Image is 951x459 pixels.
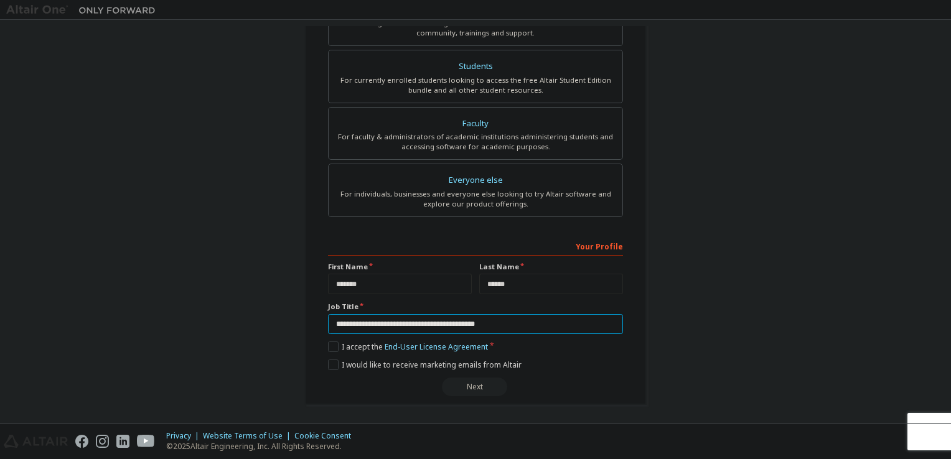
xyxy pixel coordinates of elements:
[336,172,615,189] div: Everyone else
[4,435,68,448] img: altair_logo.svg
[336,189,615,209] div: For individuals, businesses and everyone else looking to try Altair software and explore our prod...
[75,435,88,448] img: facebook.svg
[328,341,488,352] label: I accept the
[479,262,623,272] label: Last Name
[336,58,615,75] div: Students
[336,115,615,132] div: Faculty
[385,341,488,352] a: End-User License Agreement
[328,359,522,370] label: I would like to receive marketing emails from Altair
[336,132,615,152] div: For faculty & administrators of academic institutions administering students and accessing softwa...
[203,431,294,441] div: Website Terms of Use
[336,75,615,95] div: For currently enrolled students looking to access the free Altair Student Edition bundle and all ...
[336,18,615,38] div: For existing customers looking to access software downloads, HPC resources, community, trainings ...
[328,378,623,396] div: Read and acccept EULA to continue
[6,4,162,16] img: Altair One
[294,431,358,441] div: Cookie Consent
[96,435,109,448] img: instagram.svg
[328,302,623,312] label: Job Title
[328,262,472,272] label: First Name
[166,431,203,441] div: Privacy
[116,435,129,448] img: linkedin.svg
[137,435,155,448] img: youtube.svg
[166,441,358,452] p: © 2025 Altair Engineering, Inc. All Rights Reserved.
[328,236,623,256] div: Your Profile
